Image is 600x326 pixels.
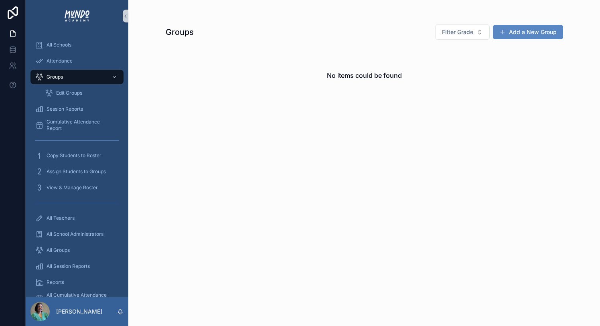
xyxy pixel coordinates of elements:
[26,32,128,297] div: scrollable content
[47,58,73,64] span: Attendance
[47,106,83,112] span: Session Reports
[56,308,102,316] p: [PERSON_NAME]
[47,42,71,48] span: All Schools
[30,148,124,163] a: Copy Students to Roster
[442,28,473,36] span: Filter Grade
[47,119,116,132] span: Cumulative Attendance Report
[30,291,124,306] a: All Cumulative Attendance Report
[435,24,490,40] button: Select Button
[47,247,70,253] span: All Groups
[30,180,124,195] a: View & Manage Roster
[30,118,124,132] a: Cumulative Attendance Report
[56,90,82,96] span: Edit Groups
[30,259,124,273] a: All Session Reports
[493,25,563,39] button: Add a New Group
[47,168,106,175] span: Assign Students to Groups
[30,70,124,84] a: Groups
[40,86,124,100] a: Edit Groups
[166,26,194,38] h1: Groups
[47,263,90,269] span: All Session Reports
[30,102,124,116] a: Session Reports
[327,71,402,80] h2: No items could be found
[30,38,124,52] a: All Schools
[30,243,124,257] a: All Groups
[30,211,124,225] a: All Teachers
[47,74,63,80] span: Groups
[47,215,75,221] span: All Teachers
[47,184,98,191] span: View & Manage Roster
[47,231,103,237] span: All School Administrators
[47,279,64,286] span: Reports
[30,54,124,68] a: Attendance
[30,275,124,290] a: Reports
[30,164,124,179] a: Assign Students to Groups
[64,10,90,22] img: App logo
[47,152,101,159] span: Copy Students to Roster
[47,292,116,305] span: All Cumulative Attendance Report
[30,227,124,241] a: All School Administrators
